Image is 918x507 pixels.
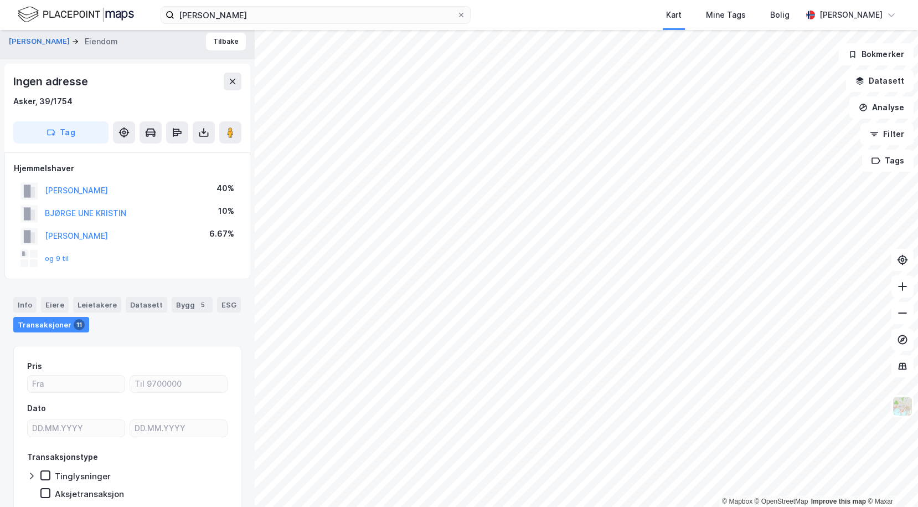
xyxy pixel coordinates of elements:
div: Kart [666,8,682,22]
div: Ingen adresse [13,73,90,90]
div: Dato [27,402,46,415]
input: DD.MM.YYYY [28,420,125,437]
div: 5 [197,299,208,310]
input: Til 9700000 [130,376,227,392]
img: logo.f888ab2527a4732fd821a326f86c7f29.svg [18,5,134,24]
button: Bokmerker [839,43,914,65]
div: ESG [217,297,241,313]
button: Tilbake [206,33,246,50]
div: Tinglysninger [55,471,111,482]
div: 40% [216,182,234,195]
button: [PERSON_NAME] [9,36,72,47]
input: DD.MM.YYYY [130,420,227,437]
div: Transaksjonstype [27,450,98,464]
button: Tags [862,150,914,172]
div: Info [13,297,37,313]
div: 10% [218,204,234,218]
a: Improve this map [811,498,866,505]
div: Leietakere [73,297,121,313]
button: Analyse [849,96,914,119]
button: Tag [13,121,109,144]
div: Aksjetransaksjon [55,489,124,499]
div: Hjemmelshaver [14,162,241,175]
button: Datasett [846,70,914,92]
iframe: Chat Widget [863,454,918,507]
input: Fra [28,376,125,392]
div: Mine Tags [706,8,746,22]
input: Søk på adresse, matrikkel, gårdeiere, leietakere eller personer [174,7,457,23]
div: Eiendom [85,35,118,48]
div: 11 [74,319,85,330]
div: Eiere [41,297,69,313]
img: Z [892,396,913,417]
div: Datasett [126,297,167,313]
div: [PERSON_NAME] [819,8,883,22]
div: Transaksjoner [13,317,89,332]
div: Bygg [172,297,213,313]
a: OpenStreetMap [755,498,808,505]
div: Pris [27,360,42,373]
div: Asker, 39/1754 [13,95,73,108]
div: Bolig [770,8,790,22]
div: 6.67% [209,227,234,240]
button: Filter [860,123,914,145]
a: Mapbox [722,498,752,505]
